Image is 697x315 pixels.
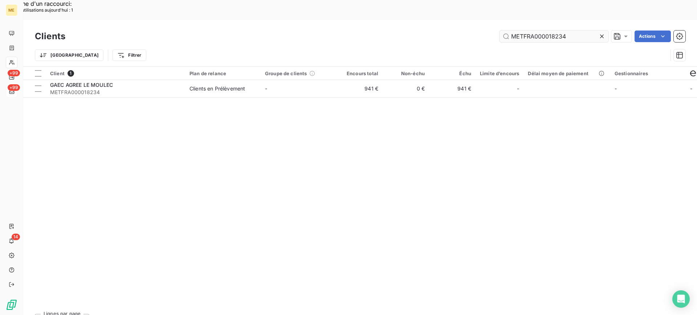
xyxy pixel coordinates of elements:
span: 14 [12,234,20,240]
div: Échu [433,70,471,76]
span: - [615,85,617,92]
div: Open Intercom Messenger [672,290,690,308]
h3: Clients [35,30,65,43]
div: Gestionnaires [615,70,681,76]
span: METFRA000018234 [50,89,181,96]
div: Limite d’encours [480,70,519,76]
input: Rechercher [500,31,608,42]
td: 0 € [383,80,429,97]
span: Client [50,70,65,76]
img: Logo LeanPay [6,299,17,311]
button: Actions [635,31,671,42]
span: Groupe de clients [265,70,307,76]
button: Filtrer [113,49,146,61]
div: Non-échu [387,70,425,76]
span: +99 [8,70,20,76]
div: Encours total [341,70,378,76]
div: Clients en Prélèvement [189,85,245,92]
td: 941 € [429,80,476,97]
td: 941 € [336,80,383,97]
span: GAEC AGREE LE MOULEC [50,82,113,88]
div: Plan de relance [189,70,256,76]
span: +99 [8,84,20,91]
div: Délai moyen de paiement [528,70,606,76]
span: 1 [68,70,74,77]
span: - [517,85,519,92]
button: [GEOGRAPHIC_DATA] [35,49,103,61]
span: - [265,85,267,92]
